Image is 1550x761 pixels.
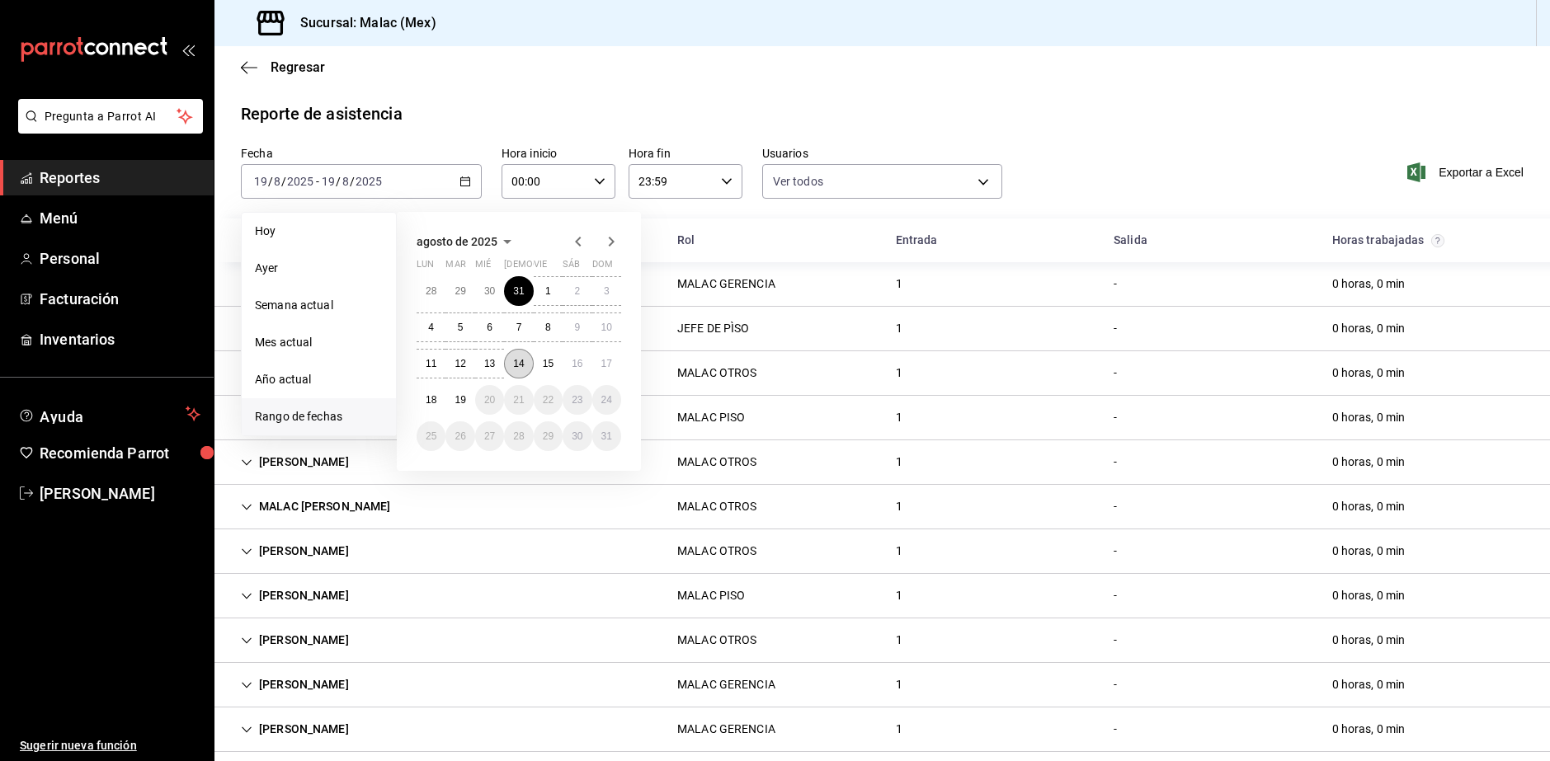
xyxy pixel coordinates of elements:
div: HeadCell [1319,225,1538,256]
div: Cell [228,447,362,477]
div: MALAC GERENCIA [677,275,775,293]
div: Cell [228,491,404,522]
button: 15 de agosto de 2025 [534,349,563,378]
div: Cell [1100,491,1130,522]
abbr: 20 de agosto de 2025 [484,394,495,406]
abbr: 5 de agosto de 2025 [458,322,464,333]
div: Cell [883,669,916,700]
div: MALAC OTROS [677,364,756,382]
div: Cell [228,269,404,299]
div: Cell [1100,714,1130,745]
abbr: 4 de agosto de 2025 [428,322,434,333]
button: 16 de agosto de 2025 [563,349,591,378]
abbr: 6 de agosto de 2025 [487,322,492,333]
button: open_drawer_menu [181,43,195,56]
div: Cell [1319,447,1419,477]
div: Cell [1100,402,1130,433]
div: Cell [883,313,916,344]
abbr: 9 de agosto de 2025 [574,322,580,333]
span: / [268,175,273,188]
div: JEFE DE PÌSO [677,320,750,337]
div: Cell [1319,269,1419,299]
button: 31 de julio de 2025 [504,276,533,306]
button: 5 de agosto de 2025 [445,312,474,342]
abbr: 25 de agosto de 2025 [426,430,436,442]
button: 17 de agosto de 2025 [592,349,621,378]
div: Cell [883,625,916,655]
label: Hora fin [629,148,742,159]
abbr: 29 de julio de 2025 [455,285,465,297]
div: Cell [664,580,758,611]
button: 8 de agosto de 2025 [534,312,563,342]
div: Row [214,351,1550,396]
span: Mes actual [255,334,383,351]
input: -- [273,175,281,188]
div: Cell [1319,402,1419,433]
div: Cell [1319,580,1419,611]
span: - [316,175,319,188]
abbr: 27 de agosto de 2025 [484,430,495,442]
button: 4 de agosto de 2025 [417,312,445,342]
button: 27 de agosto de 2025 [475,421,504,451]
div: MALAC OTROS [677,453,756,471]
a: Pregunta a Parrot AI [12,120,203,137]
div: Cell [1319,358,1419,388]
span: agosto de 2025 [417,235,497,248]
abbr: 14 de agosto de 2025 [513,358,524,369]
div: Cell [664,447,770,477]
span: Semana actual [255,297,383,314]
button: 21 de agosto de 2025 [504,385,533,415]
div: Cell [883,358,916,388]
div: Cell [664,269,789,299]
div: Cell [664,625,770,655]
abbr: 10 de agosto de 2025 [601,322,612,333]
span: Personal [40,247,200,270]
div: Row [214,529,1550,574]
label: Usuarios [762,148,1003,159]
button: 13 de agosto de 2025 [475,349,504,378]
div: Cell [1100,625,1130,655]
abbr: 8 de agosto de 2025 [545,322,551,333]
span: Ver todos [773,173,823,190]
div: Cell [883,447,916,477]
div: Cell [1319,313,1419,344]
abbr: viernes [534,259,547,276]
button: Exportar a Excel [1411,162,1524,182]
input: -- [321,175,336,188]
span: Regresar [271,59,325,75]
div: MALAC OTROS [677,543,756,560]
button: 28 de agosto de 2025 [504,421,533,451]
button: 24 de agosto de 2025 [592,385,621,415]
button: Pregunta a Parrot AI [18,99,203,134]
span: / [281,175,286,188]
span: Inventarios [40,328,200,350]
span: [PERSON_NAME] [40,482,200,505]
span: Rango de fechas [255,408,383,425]
div: HeadCell [1100,225,1319,256]
button: 29 de julio de 2025 [445,276,474,306]
button: 19 de agosto de 2025 [445,385,474,415]
abbr: 11 de agosto de 2025 [426,358,436,369]
div: Cell [228,536,362,566]
div: Cell [664,313,763,344]
span: Menú [40,207,200,229]
abbr: domingo [592,259,613,276]
abbr: 23 de agosto de 2025 [572,394,582,406]
div: Cell [228,625,362,655]
button: 22 de agosto de 2025 [534,385,563,415]
div: Reporte de asistencia [241,101,403,126]
div: HeadCell [664,225,883,256]
div: Cell [883,402,916,433]
button: 31 de agosto de 2025 [592,421,621,451]
abbr: 24 de agosto de 2025 [601,394,612,406]
div: Cell [664,358,770,388]
abbr: 17 de agosto de 2025 [601,358,612,369]
abbr: 31 de julio de 2025 [513,285,524,297]
button: 14 de agosto de 2025 [504,349,533,378]
div: Cell [228,402,404,433]
label: Hora inicio [502,148,615,159]
button: 28 de julio de 2025 [417,276,445,306]
button: 30 de agosto de 2025 [563,421,591,451]
div: Cell [883,536,916,566]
